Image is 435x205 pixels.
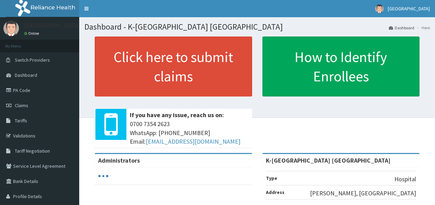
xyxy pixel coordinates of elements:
strong: K-[GEOGRAPHIC_DATA] [GEOGRAPHIC_DATA] [266,156,391,164]
span: 0700 7354 2623 WhatsApp: [PHONE_NUMBER] Email: [130,120,249,146]
span: Dashboard [15,72,37,78]
a: Dashboard [389,25,414,31]
a: Online [24,31,41,36]
p: [GEOGRAPHIC_DATA] [24,22,81,29]
h1: Dashboard - K-[GEOGRAPHIC_DATA] [GEOGRAPHIC_DATA] [84,22,430,31]
p: Hospital [394,175,416,184]
img: User Image [3,21,19,36]
a: How to Identify Enrollees [262,37,420,96]
a: Click here to submit claims [95,37,252,96]
b: Administrators [98,156,140,164]
b: Type [266,175,277,181]
img: User Image [375,4,384,13]
span: Tariffs [15,117,27,124]
li: Here [415,25,430,31]
a: [EMAIL_ADDRESS][DOMAIN_NAME] [146,137,240,145]
span: [GEOGRAPHIC_DATA] [388,6,430,12]
svg: audio-loading [98,171,108,181]
b: If you have any issue, reach us on: [130,111,224,119]
p: [PERSON_NAME], [GEOGRAPHIC_DATA] [310,189,416,198]
b: Address [266,189,284,195]
span: Switch Providers [15,57,50,63]
span: Claims [15,102,28,109]
span: Tariff Negotiation [15,148,50,154]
